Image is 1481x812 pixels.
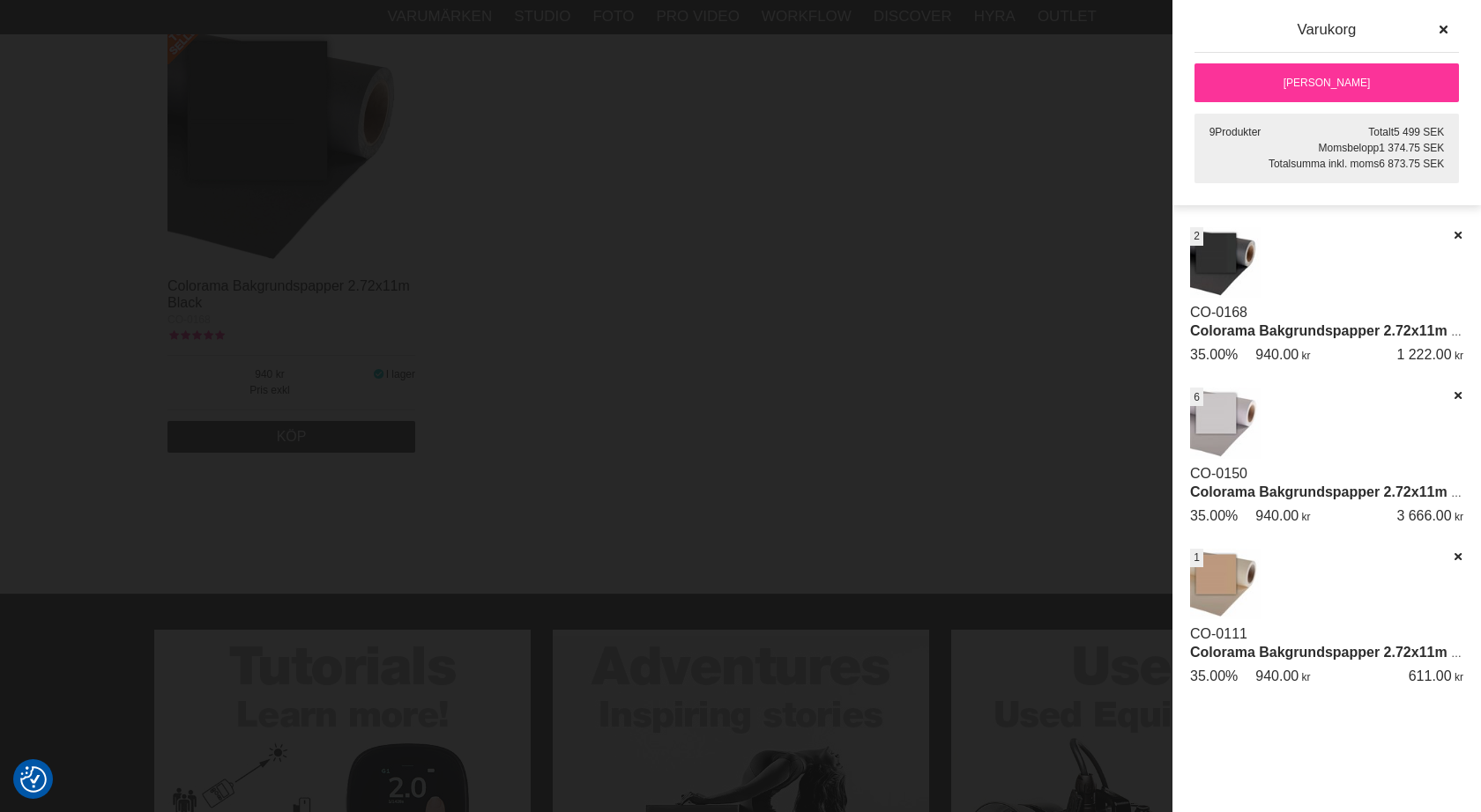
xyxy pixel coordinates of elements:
span: 9 [1209,126,1216,138]
a: CO-0111 [1190,626,1247,641]
span: Totalsumma inkl. moms [1269,158,1379,170]
span: 1 374.75 SEK [1379,142,1444,154]
a: CO-0150 [1190,466,1247,481]
img: Colorama Bakgrundspapper 2.72x11m Quartz [1190,388,1261,459]
span: 1 [1194,550,1200,565]
img: Colorama Bakgrundspapper 2.72x11m Black [1190,227,1261,299]
img: Colorama Bakgrundspapper 2.72x11m Coffee [1190,549,1261,620]
span: 3 666.00 [1396,508,1451,523]
span: 35.00% [1190,508,1238,523]
span: 940.00 [1255,668,1299,683]
a: CO-0168 [1190,305,1247,320]
span: 6 [1194,389,1200,405]
span: 5 499 SEK [1394,126,1444,138]
span: Varukorg [1298,21,1357,38]
img: Revisit consent button [20,766,47,793]
span: 35.00% [1190,347,1238,362]
span: Produkter [1215,126,1261,138]
span: 2 [1194,228,1200,244]
span: 1 222.00 [1396,347,1451,362]
a: [PERSON_NAME] [1194,63,1459,102]
span: Totalt [1368,126,1394,138]
span: Momsbelopp [1319,142,1380,154]
span: 940.00 [1255,347,1299,362]
span: 611.00 [1409,668,1452,683]
span: 35.00% [1190,668,1238,683]
button: Samtyckesinställningar [20,764,47,795]
span: 6 873.75 SEK [1379,158,1444,170]
span: 940.00 [1255,508,1299,523]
